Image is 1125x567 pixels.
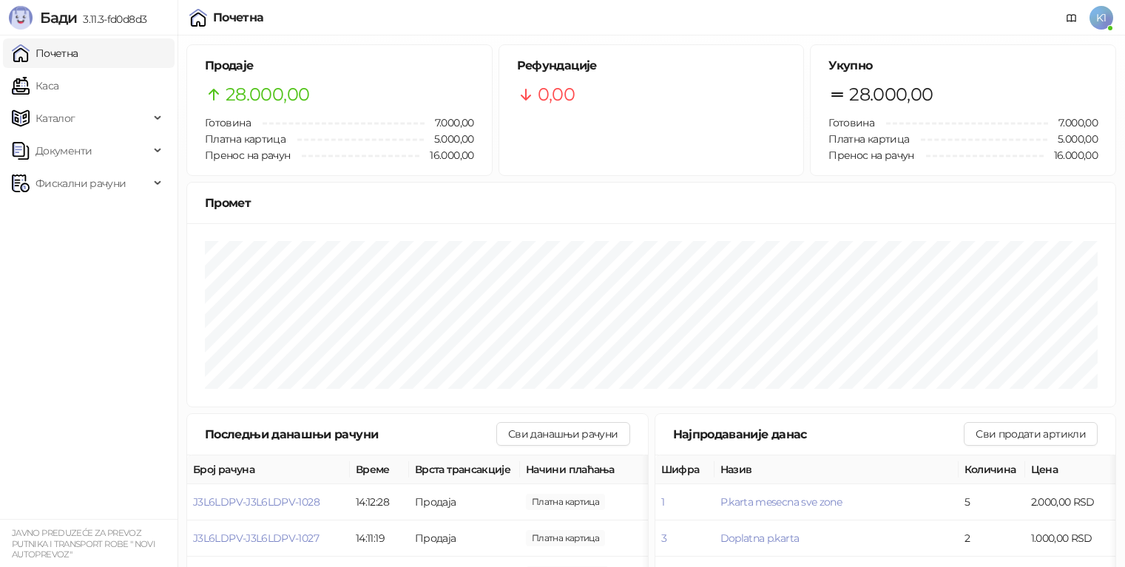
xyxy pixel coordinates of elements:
[496,422,629,446] button: Сви данашњи рачуни
[193,495,320,509] button: J3L6LDPV-J3L6LDPV-1028
[205,132,286,146] span: Платна картица
[828,132,909,146] span: Платна картица
[350,520,409,557] td: 14:11:19
[205,149,290,162] span: Пренос на рачун
[964,422,1098,446] button: Сви продати артикли
[1048,115,1098,131] span: 7.000,00
[959,455,1025,484] th: Количина
[526,494,605,510] span: 1.000,00
[849,81,933,109] span: 28.000,00
[205,116,251,129] span: Готовина
[36,103,75,133] span: Каталог
[520,455,668,484] th: Начини плаћања
[661,495,664,509] button: 1
[959,520,1025,557] td: 2
[1044,147,1098,163] span: 16.000,00
[409,484,520,520] td: Продаја
[538,81,575,109] span: 0,00
[409,455,520,484] th: Врста трансакције
[40,9,77,27] span: Бади
[213,12,264,24] div: Почетна
[714,455,959,484] th: Назив
[409,520,520,557] td: Продаја
[526,530,605,546] span: 2.000,00
[720,495,842,509] button: P.karta mesecna sve zone
[720,532,800,545] button: Doplatna p.karta
[193,532,319,545] button: J3L6LDPV-J3L6LDPV-1027
[517,57,786,75] h5: Рефундације
[673,425,964,444] div: Најпродаваније данас
[828,57,1098,75] h5: Укупно
[77,13,146,26] span: 3.11.3-fd0d8d3
[828,149,913,162] span: Пренос на рачун
[350,455,409,484] th: Време
[828,116,874,129] span: Готовина
[1060,6,1084,30] a: Документација
[9,6,33,30] img: Logo
[36,169,126,198] span: Фискални рачуни
[424,131,474,147] span: 5.000,00
[425,115,474,131] span: 7.000,00
[959,484,1025,520] td: 5
[205,194,1098,212] div: Промет
[12,38,78,68] a: Почетна
[1089,6,1113,30] span: K1
[226,81,309,109] span: 28.000,00
[36,136,92,166] span: Документи
[205,425,496,444] div: Последњи данашњи рачуни
[350,484,409,520] td: 14:12:28
[655,455,714,484] th: Шифра
[1047,131,1098,147] span: 5.000,00
[187,455,350,484] th: Број рачуна
[661,532,666,545] button: 3
[12,528,155,560] small: JAVNO PREDUZEĆE ZA PREVOZ PUTNIKA I TRANSPORT ROBE " NOVI AUTOPREVOZ"
[419,147,473,163] span: 16.000,00
[205,57,474,75] h5: Продаје
[12,71,58,101] a: Каса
